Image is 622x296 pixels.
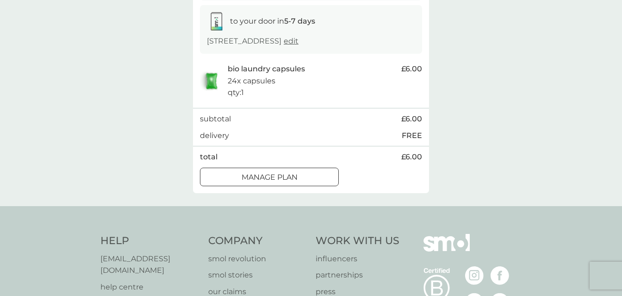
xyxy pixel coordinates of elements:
span: £6.00 [401,113,422,125]
h4: Work With Us [316,234,399,248]
p: bio laundry capsules [228,63,305,75]
a: [EMAIL_ADDRESS][DOMAIN_NAME] [100,253,199,277]
a: edit [284,37,299,45]
h4: Help [100,234,199,248]
strong: 5-7 days [284,17,315,25]
img: smol [423,234,470,265]
span: to your door in [230,17,315,25]
span: £6.00 [401,151,422,163]
p: [STREET_ADDRESS] [207,35,299,47]
img: visit the smol Instagram page [465,266,484,285]
button: Manage plan [200,168,339,186]
p: subtotal [200,113,231,125]
h4: Company [208,234,307,248]
p: 24x capsules [228,75,275,87]
img: visit the smol Facebook page [491,266,509,285]
p: FREE [402,130,422,142]
span: £6.00 [401,63,422,75]
p: Manage plan [242,171,298,183]
p: delivery [200,130,229,142]
p: qty : 1 [228,87,244,99]
a: partnerships [316,269,399,281]
a: influencers [316,253,399,265]
a: smol revolution [208,253,307,265]
p: total [200,151,218,163]
a: smol stories [208,269,307,281]
a: help centre [100,281,199,293]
